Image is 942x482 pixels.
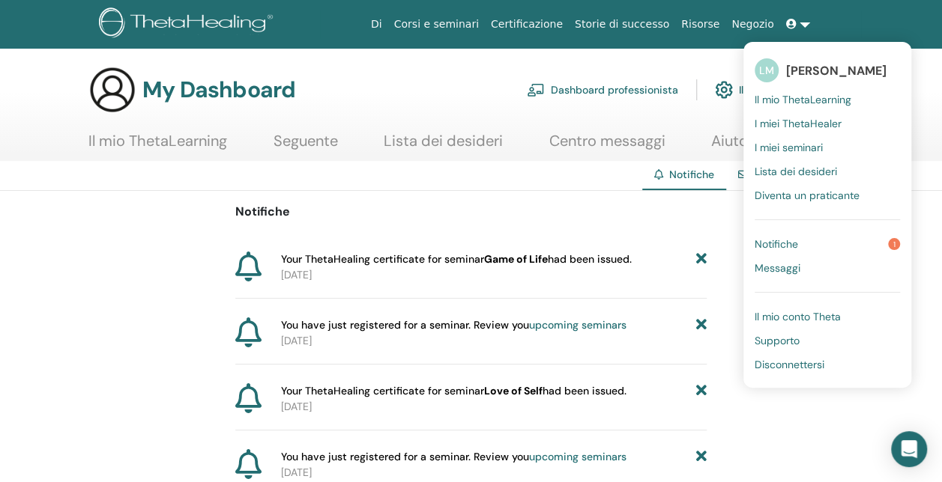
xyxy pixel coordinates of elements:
[755,237,798,251] span: Notifiche
[715,73,809,106] a: Il mio account
[569,10,675,38] a: Storie di successo
[755,141,823,154] span: I miei seminari
[88,132,227,161] a: Il mio ThetaLearning
[725,10,779,38] a: Negozio
[281,449,627,465] span: You have just registered for a seminar. Review you
[274,132,338,161] a: Seguente
[549,132,665,161] a: Centro messaggi
[755,183,900,207] a: Diventa un praticante
[281,383,627,399] span: Your ThetaHealing certificate for seminar had been issued.
[755,88,900,112] a: Il mio ThetaLearning
[755,58,779,82] span: LM
[388,10,485,38] a: Corsi e seminari
[281,317,627,333] span: You have just registered for a seminar. Review you
[527,73,678,106] a: Dashboard professionista
[527,83,545,97] img: chalkboard-teacher.svg
[755,334,800,347] span: Supporto
[755,159,900,183] a: Lista dei desideri
[755,53,900,88] a: LM[PERSON_NAME]
[384,132,503,161] a: Lista dei desideri
[365,10,388,38] a: Di
[755,329,900,353] a: Supporto
[529,318,627,332] a: upcoming seminars
[755,261,800,275] span: Messaggi
[485,10,569,38] a: Certificazione
[281,251,632,267] span: Your ThetaHealing certificate for seminar had been issued.
[88,66,136,114] img: generic-user-icon.jpg
[281,267,707,283] p: [DATE]
[755,189,860,202] span: Diventa un praticante
[755,165,837,178] span: Lista dei desideri
[715,77,733,103] img: cog.svg
[755,112,900,135] a: I miei ThetaHealer
[711,132,810,161] a: Aiuto e risorse
[786,63,887,79] span: [PERSON_NAME]
[755,353,900,376] a: Disconnettersi
[755,117,842,130] span: I miei ThetaHealer
[669,168,714,181] span: Notifiche
[755,256,900,280] a: Messaggi
[235,203,707,221] p: Notifiche
[755,305,900,329] a: Il mio conto Theta
[675,10,725,38] a: Risorse
[281,399,707,415] p: [DATE]
[755,310,841,323] span: Il mio conto Theta
[891,431,927,467] div: Open Intercom Messenger
[484,384,543,397] b: Love of Self
[755,232,900,256] a: Notifiche1
[281,465,707,481] p: [DATE]
[529,450,627,463] a: upcoming seminars
[99,7,278,41] img: logo.png
[755,135,900,159] a: I miei seminari
[888,238,900,250] span: 1
[484,252,548,266] b: Game of Life
[142,76,295,103] h3: My Dashboard
[281,333,707,349] p: [DATE]
[755,358,824,371] span: Disconnettersi
[755,93,851,106] span: Il mio ThetaLearning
